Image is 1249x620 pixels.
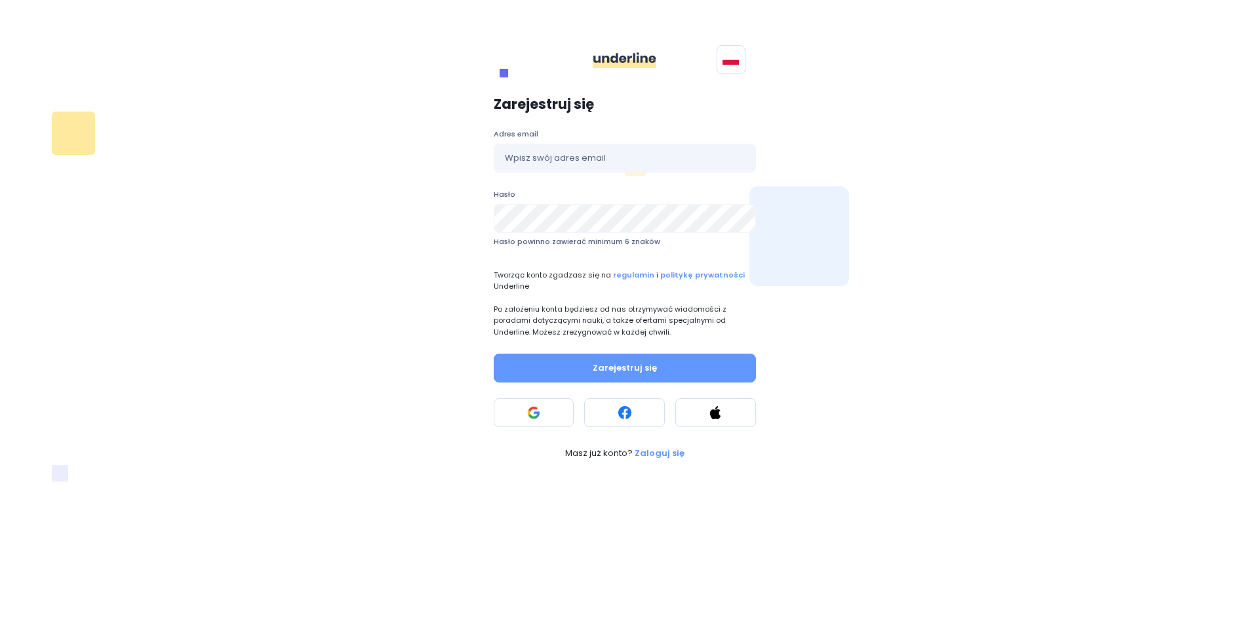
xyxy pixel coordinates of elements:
[611,270,654,280] a: regulamin
[494,128,756,140] label: Adres email
[494,96,756,112] p: Zarejestruj się
[494,188,756,201] label: Hasło
[494,144,756,173] input: Wpisz swój adres email
[494,354,756,382] button: Zarejestruj się
[593,52,656,68] img: ddgMu+Zv+CXDCfumCWfsmuPlDdRfDDxAd9LAAAAAAElFTkSuQmCC
[565,447,635,460] span: Masz już konto?
[494,447,756,460] a: Masz już konto? Zaloguj się
[494,236,660,247] span: Hasło powinno zawierać minimum 6 znaków
[494,304,756,337] p: Po założeniu konta będziesz od nas otrzymywać wiadomości z poradami dotyczącymi nauki, a także of...
[635,447,684,460] p: Zaloguj się
[494,270,756,292] span: Tworząc konto zgadzasz się na i Underline
[660,270,745,280] a: politykę prywatności
[723,54,739,65] img: svg+xml;base64,PHN2ZyB4bWxucz0iaHR0cDovL3d3dy53My5vcmcvMjAwMC9zdmciIGlkPSJGbGFnIG9mIFBvbGFuZCIgdm...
